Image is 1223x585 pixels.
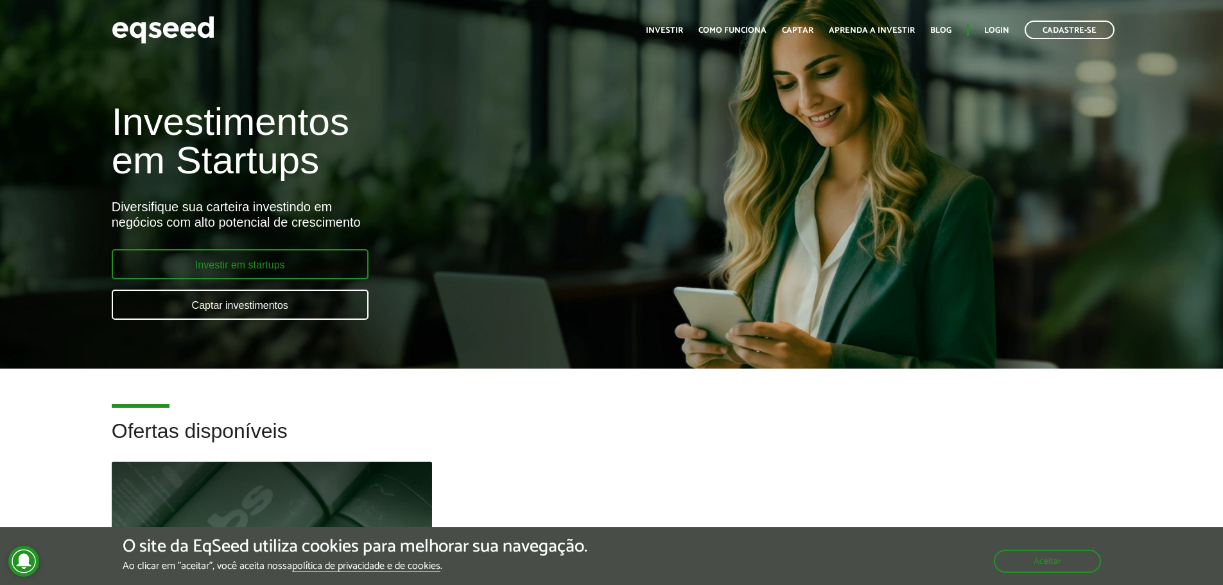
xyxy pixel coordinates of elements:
[112,249,369,279] a: Investir em startups
[123,537,587,557] h5: O site da EqSeed utiliza cookies para melhorar sua navegação.
[698,26,767,35] a: Como funciona
[782,26,813,35] a: Captar
[112,420,1112,462] h2: Ofertas disponíveis
[112,199,704,230] div: Diversifique sua carteira investindo em negócios com alto potencial de crescimento
[112,290,369,320] a: Captar investimentos
[994,550,1101,573] button: Aceitar
[112,103,704,180] h1: Investimentos em Startups
[1025,21,1115,39] a: Cadastre-se
[646,26,683,35] a: Investir
[829,26,915,35] a: Aprenda a investir
[123,560,587,572] p: Ao clicar em "aceitar", você aceita nossa .
[930,26,951,35] a: Blog
[112,13,214,47] img: EqSeed
[984,26,1009,35] a: Login
[292,561,440,572] a: política de privacidade e de cookies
